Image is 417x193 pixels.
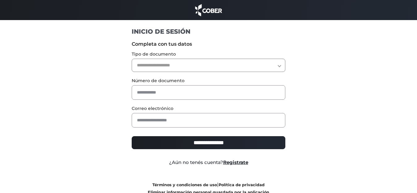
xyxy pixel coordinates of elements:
[132,40,285,48] label: Completa con tus datos
[194,3,224,17] img: cober_marca.png
[127,159,290,166] div: ¿Aún no tenés cuenta?
[152,183,217,187] a: Términos y condiciones de uso
[132,27,285,36] h1: INICIO DE SESIÓN
[132,105,285,112] label: Correo electrónico
[223,159,248,165] a: Registrate
[132,78,285,84] label: Número de documento
[219,183,265,187] a: Política de privacidad
[132,51,285,57] label: Tipo de documento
